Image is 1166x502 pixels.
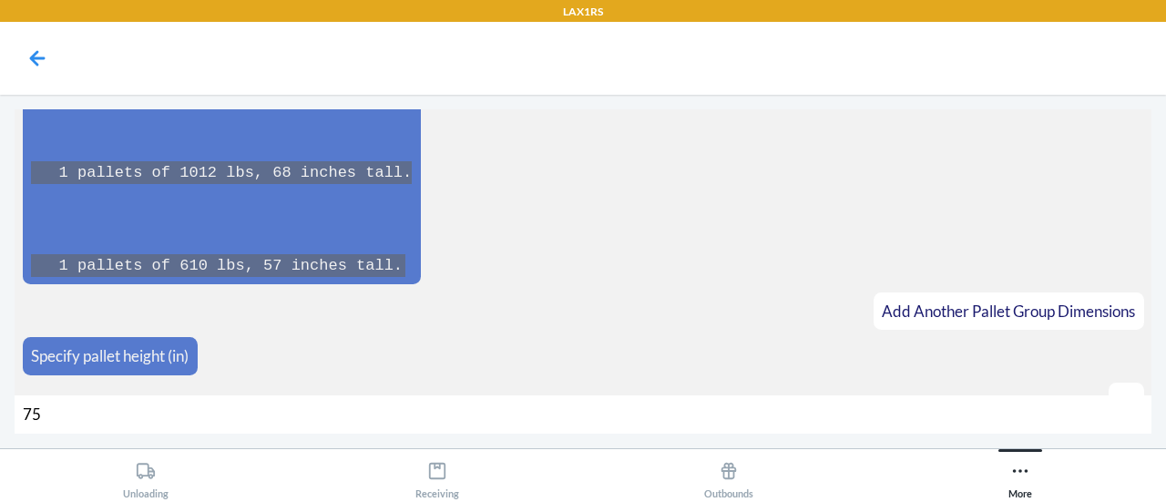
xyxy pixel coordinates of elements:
div: Receiving [415,454,459,499]
p: LAX1RS [563,4,603,20]
span: Add Another Pallet Group Dimensions [882,302,1135,321]
div: Outbounds [704,454,753,499]
button: Outbounds [583,449,874,499]
div: Unloading [123,454,169,499]
p: Specify pallet height (in) [31,344,189,368]
span: 62 [1117,392,1135,411]
button: More [874,449,1166,499]
div: More [1008,454,1032,499]
button: Receiving [291,449,583,499]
